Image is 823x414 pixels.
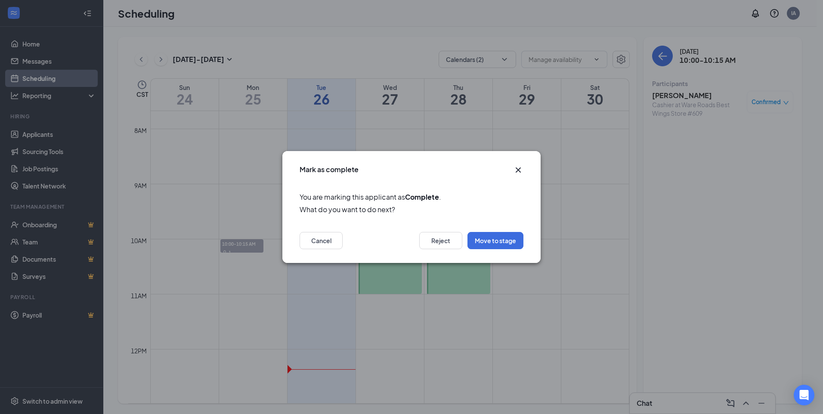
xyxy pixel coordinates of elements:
[300,204,523,215] span: What do you want to do next?
[513,165,523,175] svg: Cross
[405,192,439,201] b: Complete
[300,232,343,249] button: Cancel
[419,232,462,249] button: Reject
[467,232,523,249] button: Move to stage
[300,165,359,174] h3: Mark as complete
[300,192,523,202] span: You are marking this applicant as .
[513,165,523,175] button: Close
[794,385,814,405] div: Open Intercom Messenger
